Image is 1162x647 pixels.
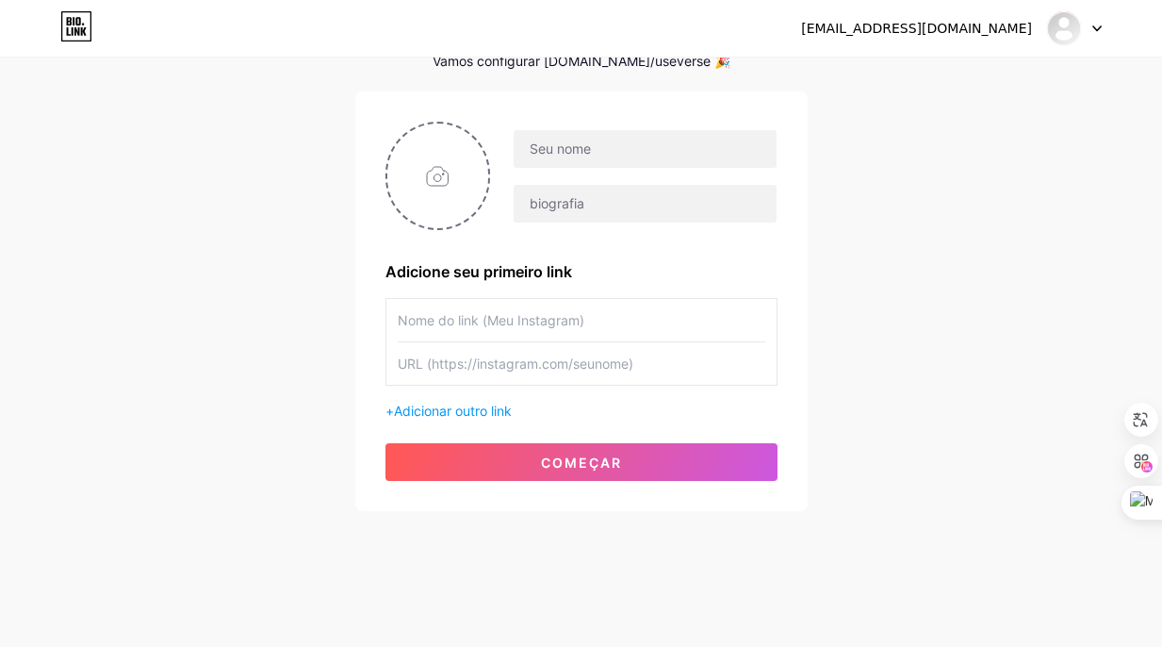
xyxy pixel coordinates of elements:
[385,403,394,419] font: +
[514,130,776,168] input: Seu nome
[385,443,777,481] button: começar
[801,21,1032,36] font: [EMAIL_ADDRESS][DOMAIN_NAME]
[398,342,765,385] input: URL (https://instagram.com/seunome)
[1046,10,1082,46] img: useverse
[433,53,730,69] font: Vamos configurar [DOMAIN_NAME]/useverse 🎉
[394,403,512,419] font: Adicionar outro link
[398,299,765,341] input: Nome do link (Meu Instagram)
[385,262,572,281] font: Adicione seu primeiro link
[514,185,776,223] input: biografia
[541,455,622,471] font: começar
